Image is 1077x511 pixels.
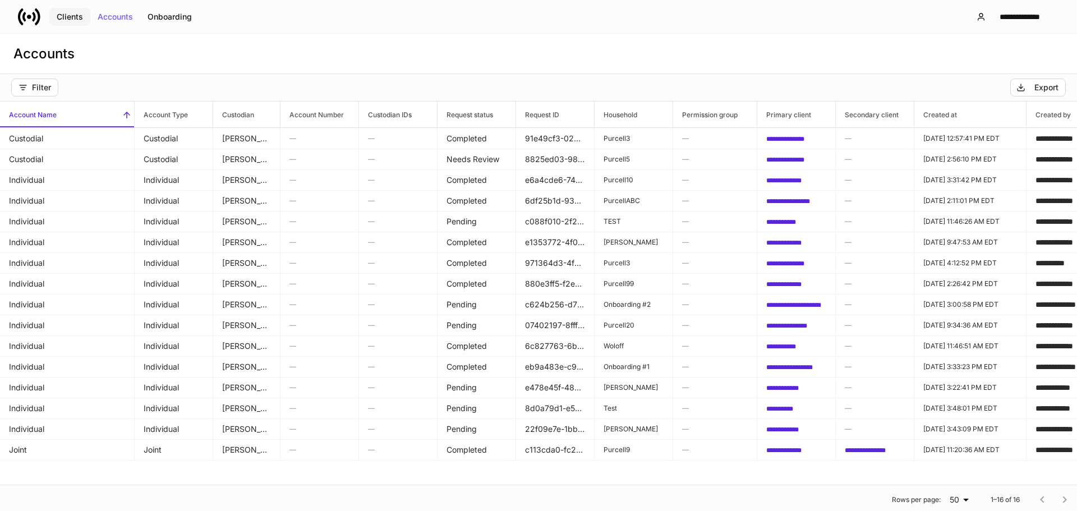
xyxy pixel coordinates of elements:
[604,176,664,185] p: Purcell10
[516,169,595,191] td: e6a4cde6-7449-42e2-ac07-96bcdf14c75f
[914,398,1027,419] td: 2025-08-21T19:48:01.988Z
[135,102,213,127] span: Account Type
[914,294,1027,315] td: 2025-08-22T19:00:58.764Z
[845,278,905,289] h6: —
[516,335,595,357] td: 6c827763-6b00-4231-8f05-49c73aba395c
[368,340,428,351] h6: —
[135,418,213,440] td: Individual
[595,102,673,127] span: Household
[368,320,428,330] h6: —
[757,190,836,211] td: 4dd35987-5a8b-407d-901b-1f3c1731d560
[604,321,664,330] p: Purcell20
[914,315,1027,336] td: 2025-08-05T13:34:36.366Z
[148,13,192,21] div: Onboarding
[845,382,905,393] h6: —
[682,423,748,434] h6: —
[140,8,199,26] button: Onboarding
[682,444,748,455] h6: —
[289,133,349,144] h6: —
[516,190,595,211] td: 6df25b1d-93e5-4e8c-9755-dfbb8ad01952
[213,252,280,274] td: Schwab
[923,238,1017,247] p: [DATE] 9:47:53 AM EDT
[757,315,836,336] td: 6512eb27-a79b-45ac-b483-47daf89976c7
[757,211,836,232] td: 5c2605a7-bce7-4c44-ae26-ceb593549d4b
[836,109,899,120] h6: Secondary client
[368,133,428,144] h6: —
[845,320,905,330] h6: —
[604,134,664,143] p: Purcell3
[914,102,1026,127] span: Created at
[368,237,428,247] h6: —
[845,237,905,247] h6: —
[213,128,280,149] td: Schwab
[845,340,905,351] h6: —
[438,102,516,127] span: Request status
[595,109,637,120] h6: Household
[368,361,428,372] h6: —
[516,273,595,294] td: 880e3ff5-f2ee-4d1d-b574-d6dc5de96abc
[359,109,412,120] h6: Custodian IDs
[682,216,748,227] h6: —
[682,174,748,185] h6: —
[1034,84,1058,91] div: Export
[516,315,595,336] td: 07402197-8fff-478c-bcb1-ff02f0a112bf
[845,195,905,206] h6: —
[604,425,664,434] p: [PERSON_NAME]
[757,356,836,378] td: 33cb5b87-2587-449f-8ff7-3f74346b4ac6
[923,279,1017,288] p: [DATE] 2:26:42 PM EDT
[289,382,349,393] h6: —
[914,377,1027,398] td: 2025-08-21T19:22:41.240Z
[757,377,836,398] td: 95cc509a-b4fe-4a66-b0f0-f29c332d2252
[289,320,349,330] h6: —
[845,403,905,413] h6: —
[923,134,1017,143] p: [DATE] 12:57:41 PM EDT
[845,154,905,164] h6: —
[1027,109,1071,120] h6: Created by
[289,340,349,351] h6: —
[604,196,664,205] p: PurcellABC
[438,211,516,232] td: Pending
[757,273,836,294] td: 25e87910-5d19-483e-a891-63ab23948827
[213,211,280,232] td: Schwab
[213,109,254,120] h6: Custodian
[914,335,1027,357] td: 2025-08-06T15:46:51.037Z
[914,211,1027,232] td: 2025-07-16T15:46:26.970Z
[673,109,738,120] h6: Permission group
[213,102,280,127] span: Custodian
[604,362,664,371] p: Onboarding #1
[516,102,594,127] span: Request ID
[438,294,516,315] td: Pending
[135,356,213,378] td: Individual
[368,444,428,455] h6: —
[135,232,213,253] td: Individual
[135,398,213,419] td: Individual
[757,128,836,149] td: 20700e10-e669-4509-9db5-7e8c6a90ffee
[135,335,213,357] td: Individual
[368,195,428,206] h6: —
[516,418,595,440] td: 22f09e7e-1bb7-4e58-b13b-5cbd793a8d74
[914,190,1027,211] td: 2025-06-20T18:11:01.896Z
[213,149,280,170] td: Schwab
[289,257,349,268] h6: —
[438,398,516,419] td: Pending
[757,102,835,127] span: Primary client
[923,321,1017,330] p: [DATE] 9:34:36 AM EDT
[11,79,58,96] button: Filter
[757,252,836,274] td: 20700e10-e669-4509-9db5-7e8c6a90ffee
[991,495,1020,504] p: 1–16 of 16
[923,404,1017,413] p: [DATE] 3:48:01 PM EDT
[213,169,280,191] td: Schwab
[213,439,280,461] td: Schwab
[757,294,836,315] td: a88fdc10-f623-492a-a5f3-018675b9c439
[135,169,213,191] td: Individual
[98,13,133,21] div: Accounts
[438,418,516,440] td: Pending
[845,174,905,185] h6: —
[604,445,664,454] p: Purcell9
[19,83,51,92] div: Filter
[516,149,595,170] td: 8825ed03-9863-4785-8877-0cbfcbe9dd65
[923,155,1017,164] p: [DATE] 2:56:10 PM EDT
[914,128,1027,149] td: 2025-06-20T16:57:41.649Z
[289,154,349,164] h6: —
[914,109,957,120] h6: Created at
